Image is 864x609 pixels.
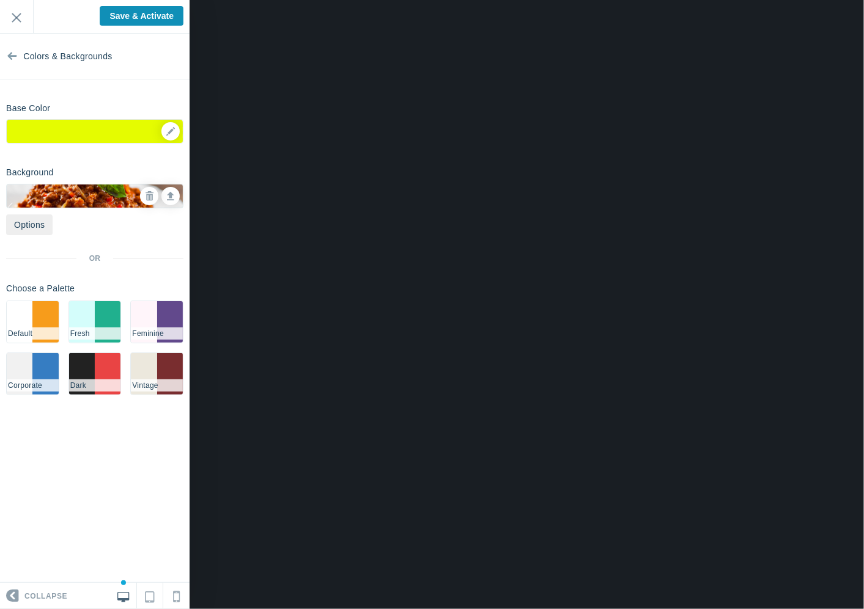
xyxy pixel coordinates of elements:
[69,301,95,343] li: #d4fdfb
[7,120,183,150] div: ▼
[69,379,121,392] li: Dark
[157,301,183,343] li: #62498c
[100,6,183,26] input: Save & Activate
[7,327,59,340] li: Default
[95,301,120,343] li: #20b08e
[6,214,53,235] a: Options
[69,327,121,340] li: Fresh
[7,301,32,343] li: #ffffff
[7,379,59,392] li: Corporate
[23,34,112,79] span: Colors & Backgrounds
[6,282,183,294] p: Choose a Palette
[69,353,95,395] li: #222222
[6,104,50,113] h6: Base Color
[6,168,54,177] h6: Background
[24,583,67,609] span: Collapse
[131,301,157,343] li: #fff5fa
[131,379,183,392] li: Vintage
[157,353,183,395] li: #792d2f
[95,353,120,395] li: #e94444
[32,353,58,395] li: #367dc2
[131,327,183,340] li: Feminine
[7,353,32,395] li: #f1f1f1
[32,301,58,343] li: #f79c1b
[76,253,113,264] span: OR
[131,353,157,395] li: #ece8dd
